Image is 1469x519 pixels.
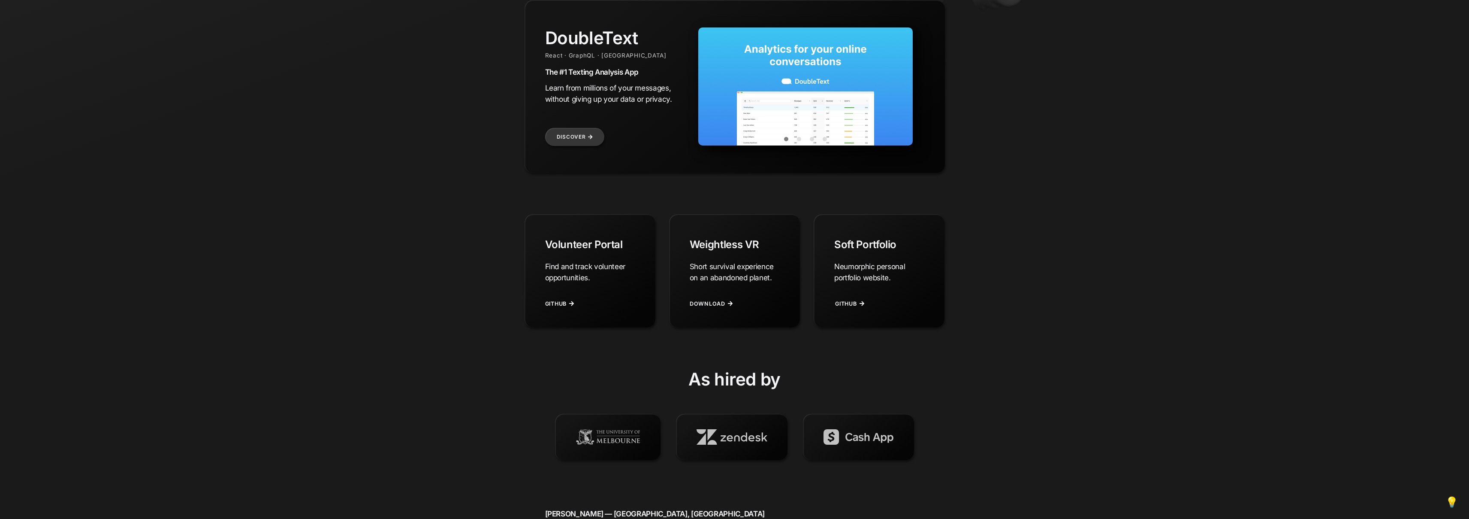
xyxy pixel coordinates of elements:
[525,369,945,390] h1: As hired by
[818,133,831,146] button: Item 3
[823,429,893,445] img: Cash App
[1443,494,1460,510] button: 💡
[545,509,924,518] h2: [PERSON_NAME] — [GEOGRAPHIC_DATA], [GEOGRAPHIC_DATA]
[545,261,635,283] p: Find and track volunteer opportunities.
[834,261,924,283] p: Neumorphic personal portfolio website.
[834,238,924,251] h1: Soft Portfolio
[835,293,866,314] a: Github
[545,67,682,76] h2: The #1 Texting Analysis App
[780,133,793,146] button: Item 0
[676,414,788,460] a: Zendesk
[698,27,913,146] img: 0.jpg
[545,128,605,146] a: Discover
[805,133,818,146] button: Item 2
[545,52,682,59] div: React · GraphQL · [GEOGRAPHIC_DATA]
[545,238,635,251] h1: Volunteer Portal
[835,300,857,307] span: Github
[545,293,576,314] a: Github
[697,429,767,445] img: Zendesk
[576,429,640,445] img: Unimelb
[555,414,660,460] a: Unimelb
[690,261,779,283] p: Short survival experience on an abandoned planet.
[690,238,779,251] h1: Weightless VR
[690,293,735,314] a: Download
[1445,496,1458,508] span: 💡
[803,414,914,460] a: Cash App
[545,300,567,307] span: Github
[545,82,682,104] p: Learn from millions of your messages, without giving up your data or privacy.
[545,27,682,49] h1: DoubleText
[793,133,805,146] button: Item 1
[690,300,725,307] span: Download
